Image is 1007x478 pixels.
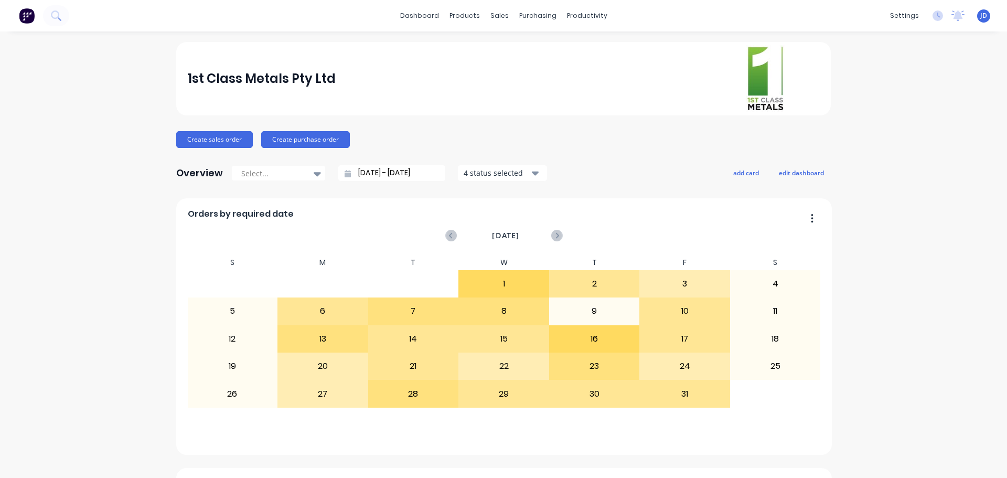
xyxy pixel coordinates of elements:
div: 19 [188,353,277,379]
div: 17 [640,326,730,352]
div: 21 [369,353,458,379]
div: 8 [459,298,549,324]
div: 1st Class Metals Pty Ltd [188,68,336,89]
div: 16 [550,326,639,352]
div: 6 [278,298,368,324]
div: 23 [550,353,639,379]
div: S [187,255,278,270]
div: 5 [188,298,277,324]
button: edit dashboard [772,166,831,179]
div: sales [485,8,514,24]
div: M [277,255,368,270]
div: 30 [550,380,639,407]
button: 4 status selected [458,165,547,181]
img: 1st Class Metals Pty Ltd [746,45,785,112]
div: 24 [640,353,730,379]
div: 20 [278,353,368,379]
div: 12 [188,326,277,352]
span: Orders by required date [188,208,294,220]
div: productivity [562,8,613,24]
div: 4 status selected [464,167,530,178]
button: add card [726,166,766,179]
div: 9 [550,298,639,324]
div: 26 [188,380,277,407]
div: 1 [459,271,549,297]
div: 22 [459,353,549,379]
div: T [549,255,640,270]
div: 2 [550,271,639,297]
a: dashboard [395,8,444,24]
div: 31 [640,380,730,407]
div: F [639,255,730,270]
div: purchasing [514,8,562,24]
div: 7 [369,298,458,324]
div: 29 [459,380,549,407]
div: 25 [731,353,820,379]
div: 14 [369,326,458,352]
button: Create sales order [176,131,253,148]
div: S [730,255,821,270]
div: 3 [640,271,730,297]
div: 27 [278,380,368,407]
div: T [368,255,459,270]
div: settings [885,8,924,24]
span: [DATE] [492,230,519,241]
div: 18 [731,326,820,352]
div: 28 [369,380,458,407]
div: W [458,255,549,270]
button: Create purchase order [261,131,350,148]
img: Factory [19,8,35,24]
div: Overview [176,163,223,184]
div: 10 [640,298,730,324]
span: JD [980,11,987,20]
div: 4 [731,271,820,297]
div: 13 [278,326,368,352]
div: 11 [731,298,820,324]
div: 15 [459,326,549,352]
div: products [444,8,485,24]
